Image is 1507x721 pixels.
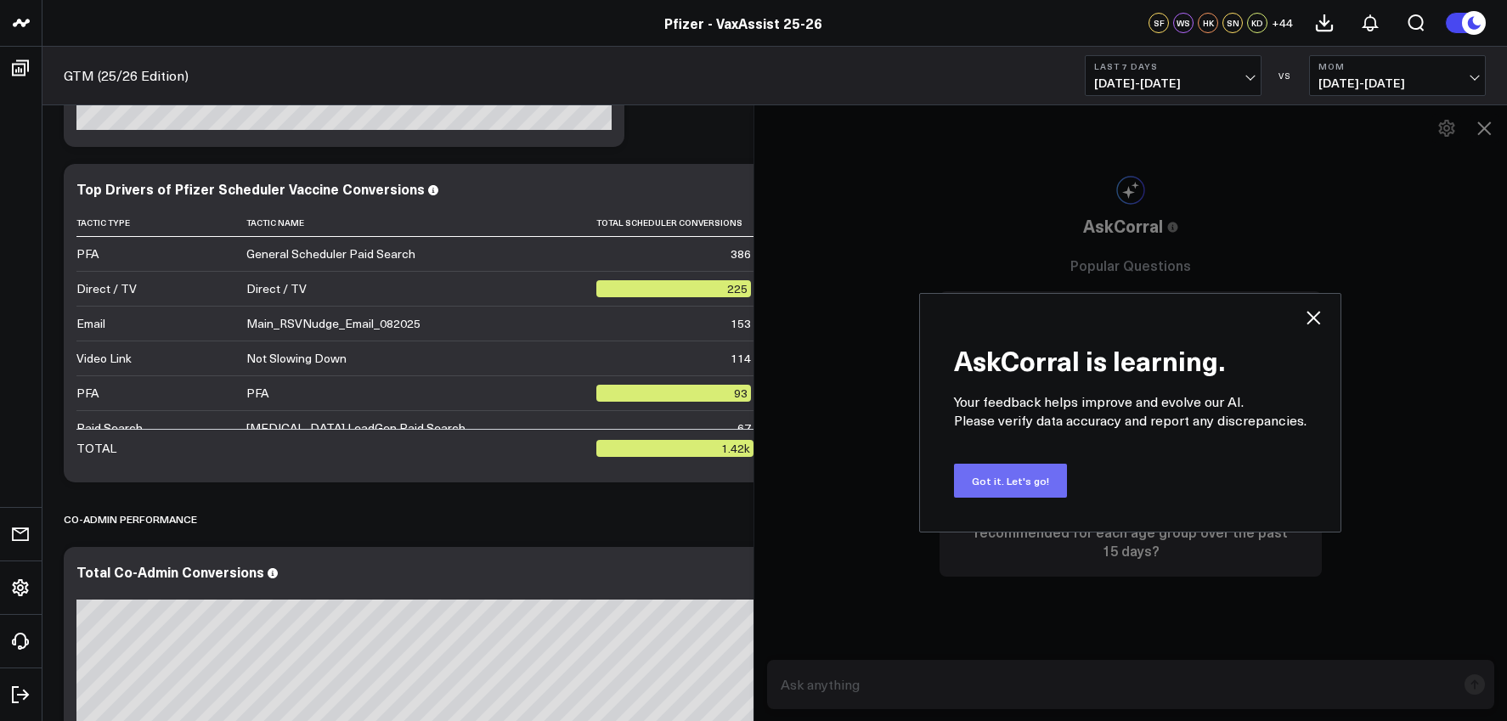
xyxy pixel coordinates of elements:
button: Last 7 Days[DATE]-[DATE] [1085,55,1261,96]
div: HK [1198,13,1218,33]
b: Last 7 Days [1094,61,1252,71]
h2: AskCorral is learning. [954,328,1307,375]
button: MoM[DATE]-[DATE] [1309,55,1486,96]
div: TOTAL [76,440,116,457]
div: 114 [731,350,751,367]
button: Got it. Let's go! [954,464,1067,498]
div: 93 [596,385,751,402]
div: Direct / TV [76,280,137,297]
div: 153 [731,315,751,332]
div: Co-Admin Performance [64,499,197,538]
span: [DATE] - [DATE] [1094,76,1252,90]
div: 386 [731,245,751,262]
div: VS [1270,70,1301,81]
div: [MEDICAL_DATA] LeadGen Paid Search [246,420,466,437]
a: GTM (25/26 Edition) [64,66,189,85]
div: PFA [246,385,268,402]
a: Pfizer - VaxAssist 25-26 [664,14,822,32]
div: Top Drivers of Pfizer Scheduler Vaccine Conversions [76,179,425,198]
th: Tactic Type [76,209,246,237]
span: + 44 [1272,17,1293,29]
div: 1.42k [596,440,753,457]
div: Main_RSVNudge_Email_082025 [246,315,420,332]
div: Paid Search [76,420,143,437]
div: PFA [76,245,99,262]
div: Email [76,315,105,332]
div: Not Slowing Down [246,350,347,367]
b: MoM [1318,61,1476,71]
th: Total Scheduler Conversions [596,209,766,237]
div: 67 [737,420,751,437]
div: 225 [596,280,751,297]
span: [DATE] - [DATE] [1318,76,1476,90]
div: KD [1247,13,1267,33]
div: SF [1149,13,1169,33]
div: Direct / TV [246,280,307,297]
div: WS [1173,13,1194,33]
button: +44 [1272,13,1293,33]
div: General Scheduler Paid Search [246,245,415,262]
div: SN [1222,13,1243,33]
th: Tactic Name [246,209,596,237]
div: PFA [76,385,99,402]
p: Your feedback helps improve and evolve our AI. Please verify data accuracy and report any discrep... [954,392,1307,430]
div: Video Link [76,350,132,367]
div: Total Co-Admin Conversions [76,562,264,581]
